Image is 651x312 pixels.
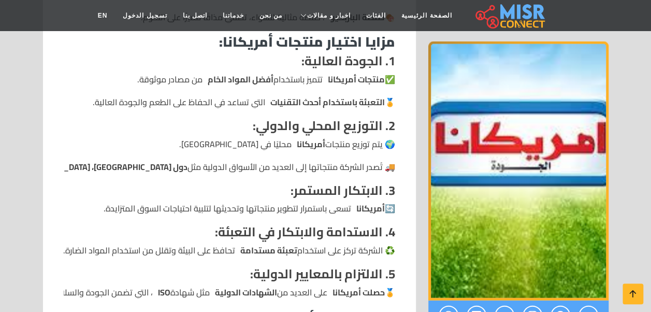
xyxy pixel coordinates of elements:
[115,6,175,25] a: تسجيل الدخول
[332,286,385,299] strong: حصلت أمريكانا
[240,244,297,257] strong: تعبئة مستدامة
[290,6,358,25] a: اخبار و مقالات
[215,6,252,25] a: خدماتنا
[12,161,187,173] strong: دول [GEOGRAPHIC_DATA]، [GEOGRAPHIC_DATA]
[219,29,395,54] strong: مزايا اختيار منتجات أمريكانا:
[64,286,395,299] li: 🏅 على العديد من مثل شهادة ، التي تضمن الجودة والسلامة الغذائية.
[394,6,459,25] a: الصفحة الرئيسية
[428,41,609,301] img: شركة أمريكانا
[90,6,115,25] a: EN
[175,6,215,25] a: اتصل بنا
[208,73,273,86] strong: أفضل المواد الخام
[64,202,395,215] li: 🔄 تسعى باستمرار لتطوير منتجاتها وتحديثها لتلبية احتياجات السوق المتزايدة.
[291,179,395,202] strong: 3. الابتكار المستمر:
[215,286,277,299] strong: الشهادات الدولية
[215,220,395,244] strong: 4. الاستدامة والابتكار في التعبئة:
[64,161,395,173] li: 🚚 تُصدر الشركة منتجاتها إلى العديد من الأسواق الدولية مثل .
[252,6,290,25] a: من نحن
[297,138,325,150] strong: أمريكانا
[328,73,385,86] strong: منتجات أمريكانا
[64,244,395,257] li: ♻️ الشركة تركز على استخدام تحافظ على البيئة وتقلل من استخدام المواد الضارة.
[428,41,609,301] div: 1 / 1
[356,202,385,215] strong: أمريكانا
[301,49,395,73] strong: 1. الجودة العالية:
[64,138,395,150] li: 🌍 يتم توزيع منتجات محليًا في [GEOGRAPHIC_DATA].
[64,73,395,86] li: ✅ تتميز باستخدام من مصادر موثوقة.
[253,114,395,137] strong: 2. التوزيع المحلي والدولي:
[358,6,394,25] a: الفئات
[250,262,395,286] strong: 5. الالتزام بالمعايير الدولية:
[64,96,395,108] li: 🏅 التي تساعد في الحفاظ على الطعم والجودة العالية.
[475,3,545,29] img: main.misr_connect
[307,11,351,20] span: اخبار و مقالات
[158,286,170,299] strong: ISO
[270,96,385,108] strong: التعبئة باستخدام أحدث التقنيات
